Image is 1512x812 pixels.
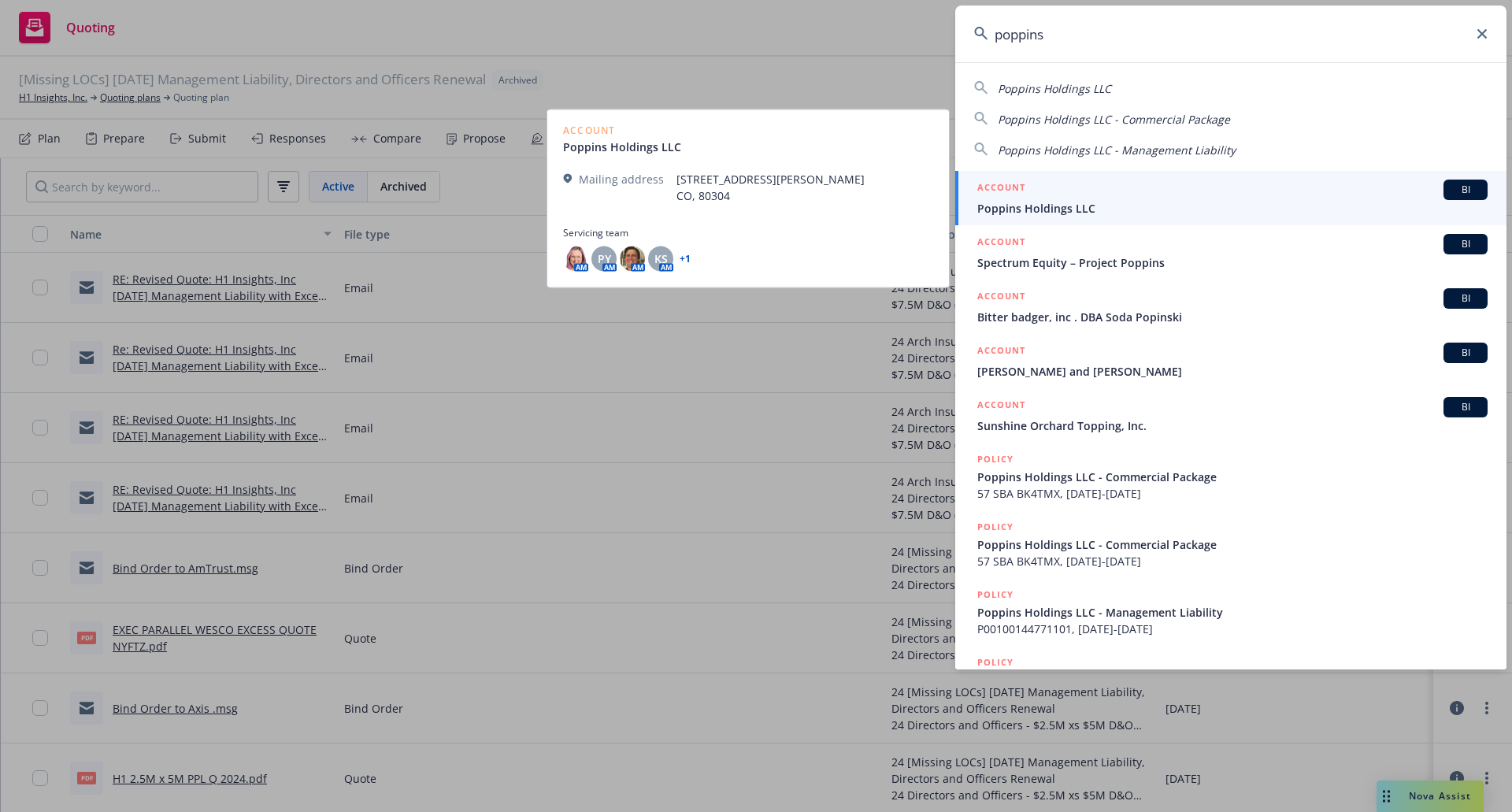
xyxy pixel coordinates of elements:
span: Spectrum Equity – Project Poppins [977,254,1488,271]
span: Poppins Holdings LLC - Commercial Package [977,536,1488,553]
a: POLICYPoppins Holdings LLC - Management LiabilityP00100144771101, [DATE]-[DATE] [955,578,1506,646]
span: Poppins Holdings LLC - Management Liability [998,143,1236,158]
h5: POLICY [977,654,1014,670]
span: BI [1450,237,1481,251]
a: ACCOUNTBIPoppins Holdings LLC [955,171,1506,225]
h5: POLICY [977,587,1014,603]
span: Poppins Holdings LLC - Management Liability [977,604,1488,621]
span: Sunshine Orchard Topping, Inc. [977,417,1488,434]
span: [PERSON_NAME] and [PERSON_NAME] [977,363,1488,380]
a: POLICYPoppins Holdings LLC - Commercial Package57 SBA BK4TMX, [DATE]-[DATE] [955,510,1506,578]
span: Poppins Holdings LLC - Commercial Package [977,469,1488,485]
span: Poppins Holdings LLC [998,81,1111,96]
span: BI [1450,183,1481,197]
span: Poppins Holdings LLC - Commercial Package [998,112,1230,127]
h5: ACCOUNT [977,397,1025,416]
span: 57 SBA BK4TMX, [DATE]-[DATE] [977,553,1488,569]
span: Poppins Holdings LLC [977,200,1488,217]
a: ACCOUNTBISpectrum Equity – Project Poppins [955,225,1506,280]
span: BI [1450,400,1481,414]
a: ACCOUNTBIBitter badger, inc . DBA Soda Popinski [955,280,1506,334]
h5: POLICY [977,451,1014,467]
h5: POLICY [977,519,1014,535]
a: ACCOUNTBISunshine Orchard Topping, Inc. [955,388,1506,443]
input: Search... [955,6,1506,62]
a: ACCOUNTBI[PERSON_NAME] and [PERSON_NAME] [955,334,1506,388]
a: POLICY [955,646,1506,714]
span: BI [1450,291,1481,306]
h5: ACCOUNT [977,343,1025,362]
h5: ACCOUNT [977,180,1025,198]
span: Bitter badger, inc . DBA Soda Popinski [977,309,1488,325]
span: BI [1450,346,1481,360]
span: P00100144771101, [DATE]-[DATE] [977,621,1488,637]
a: POLICYPoppins Holdings LLC - Commercial Package57 SBA BK4TMX, [DATE]-[DATE] [955,443,1506,510]
h5: ACCOUNT [977,234,1025,253]
h5: ACCOUNT [977,288,1025,307]
span: 57 SBA BK4TMX, [DATE]-[DATE] [977,485,1488,502]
